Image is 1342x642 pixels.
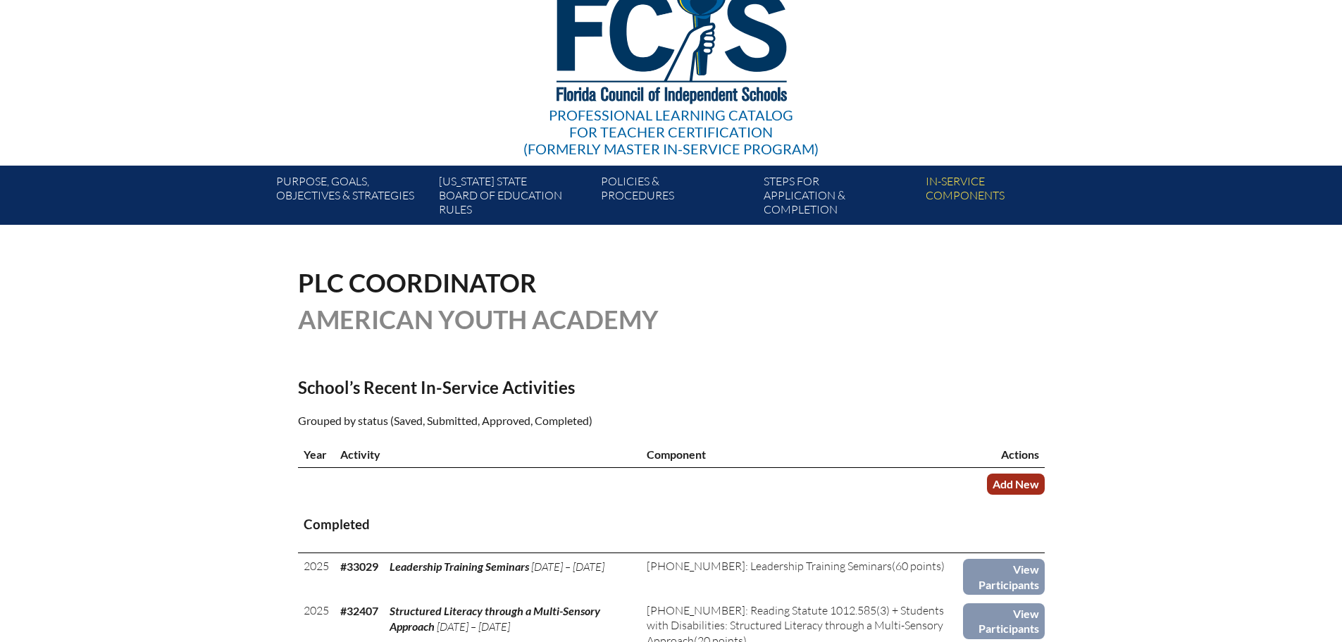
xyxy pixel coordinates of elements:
td: (60 points) [641,553,963,598]
span: [PHONE_NUMBER]: Leadership Training Seminars [647,559,892,573]
b: #33029 [340,560,378,573]
a: In-servicecomponents [920,171,1082,225]
span: [DATE] – [DATE] [437,619,510,634]
span: [DATE] – [DATE] [531,560,604,574]
span: Leadership Training Seminars [390,560,529,573]
div: Professional Learning Catalog (formerly Master In-service Program) [523,106,819,157]
a: Add New [987,474,1045,494]
a: Steps forapplication & completion [758,171,920,225]
span: PLC Coordinator [298,267,537,298]
span: for Teacher Certification [569,123,773,140]
h2: School’s Recent In-Service Activities [298,377,794,397]
b: #32407 [340,604,378,617]
th: Component [641,441,963,468]
span: Structured Literacy through a Multi-Sensory Approach [390,604,600,633]
a: [US_STATE] StateBoard of Education rules [433,171,595,225]
a: View Participants [963,559,1044,595]
th: Activity [335,441,641,468]
a: Purpose, goals,objectives & strategies [271,171,433,225]
td: 2025 [298,553,335,598]
a: View Participants [963,603,1044,639]
th: Actions [963,441,1044,468]
span: American Youth Academy [298,304,659,335]
a: Policies &Procedures [595,171,757,225]
th: Year [298,441,335,468]
p: Grouped by status (Saved, Submitted, Approved, Completed) [298,412,794,430]
h3: Completed [304,516,1039,533]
